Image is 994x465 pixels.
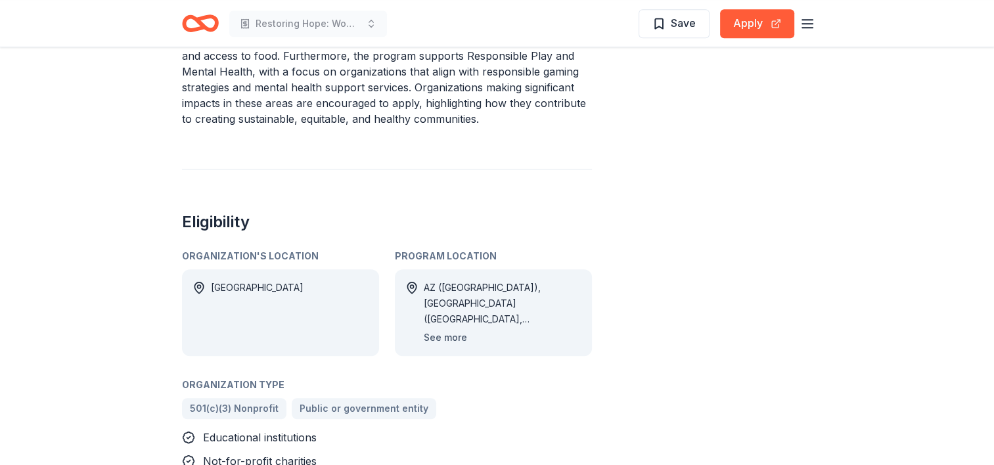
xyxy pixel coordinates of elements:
div: AZ ([GEOGRAPHIC_DATA]), [GEOGRAPHIC_DATA] ([GEOGRAPHIC_DATA], [GEOGRAPHIC_DATA]), [GEOGRAPHIC_DAT... [424,280,581,327]
a: Home [182,8,219,39]
div: Organization's Location [182,248,379,264]
span: Save [671,14,696,32]
span: 501(c)(3) Nonprofit [190,401,279,416]
span: Educational institutions [203,431,317,444]
button: Save [639,9,710,38]
a: Public or government entity [292,398,436,419]
button: Restoring Hope: Women’s Reentry and Empowerment Initiative [229,11,387,37]
button: Apply [720,9,794,38]
div: Organization Type [182,377,592,393]
span: Restoring Hope: Women’s Reentry and Empowerment Initiative [256,16,361,32]
h2: Eligibility [182,211,592,232]
div: [GEOGRAPHIC_DATA] [211,280,304,345]
button: See more [424,330,467,345]
a: 501(c)(3) Nonprofit [182,398,286,419]
div: Program Location [395,248,592,264]
span: Public or government entity [300,401,428,416]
